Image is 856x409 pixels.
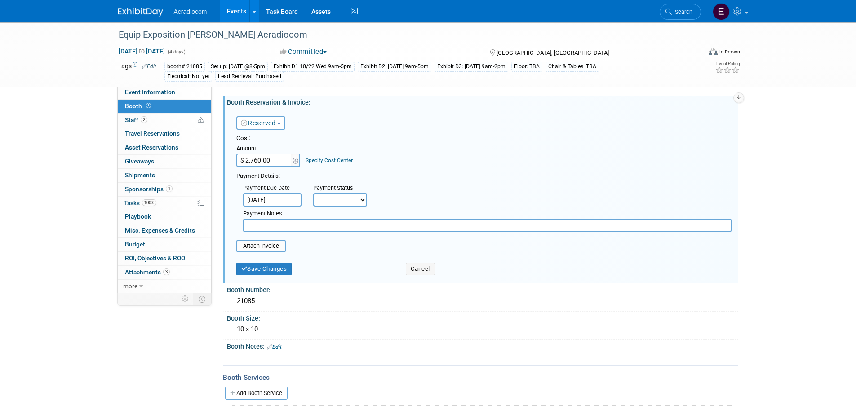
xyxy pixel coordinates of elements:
[118,47,165,55] span: [DATE] [DATE]
[137,48,146,55] span: to
[163,268,170,275] span: 3
[142,199,156,206] span: 100%
[225,387,288,400] a: Add Booth Service
[713,3,730,20] img: Elizabeth Martinez
[118,155,211,168] a: Giveaways
[234,322,732,336] div: 10 x 10
[118,100,211,113] a: Booth
[435,62,508,71] div: Exhibit D3: [DATE] 9am-2pm
[125,213,151,220] span: Playbook
[125,227,195,234] span: Misc. Expenses & Credits
[125,102,153,110] span: Booth
[125,255,185,262] span: ROI, Objectives & ROO
[166,185,173,192] span: 1
[236,134,732,143] div: Cost:
[236,170,732,180] div: Payment Details:
[118,141,211,154] a: Asset Reservations
[227,283,738,295] div: Booth Number:
[118,114,211,127] a: Staff2
[125,241,145,248] span: Budget
[208,62,268,71] div: Set up: [DATE]@8-5pm
[124,199,156,207] span: Tasks
[164,72,212,81] div: Electrical: Not yet
[243,210,732,219] div: Payment Notes
[125,268,170,276] span: Attachments
[241,119,276,127] a: Reserved
[177,293,193,305] td: Personalize Event Tab Strip
[198,116,204,124] span: Potential Scheduling Conflict -- at least one attendee is tagged in another overlapping event.
[236,145,302,154] div: Amount
[277,47,330,57] button: Committed
[164,62,205,71] div: booth# 21085
[511,62,542,71] div: Floor: TBA
[223,373,738,383] div: Booth Services
[125,172,155,179] span: Shipments
[118,210,211,224] a: Playbook
[118,169,211,182] a: Shipments
[118,127,211,141] a: Travel Reservations
[227,96,738,107] div: Booth Reservation & Invoice:
[715,62,740,66] div: Event Rating
[215,72,284,81] div: Lead Retrieval: Purchased
[123,282,137,290] span: more
[142,63,156,70] a: Edit
[234,294,732,308] div: 21085
[243,184,300,193] div: Payment Due Date
[125,158,154,165] span: Giveaways
[118,280,211,293] a: more
[406,263,435,275] button: Cancel
[236,263,292,275] button: Save Changes
[115,27,687,43] div: Equip Exposition [PERSON_NAME] Acradiocom
[125,116,147,123] span: Staff
[313,184,373,193] div: Payment Status
[118,8,163,17] img: ExhibitDay
[193,293,211,305] td: Toggle Event Tabs
[118,266,211,279] a: Attachments3
[118,197,211,210] a: Tasks100%
[125,144,178,151] span: Asset Reservations
[118,62,156,82] td: Tags
[167,49,186,55] span: (4 days)
[118,86,211,99] a: Event Information
[306,157,353,163] a: Specify Cost Center
[648,47,741,60] div: Event Format
[144,102,153,109] span: Booth not reserved yet
[118,238,211,251] a: Budget
[709,48,718,55] img: Format-Inperson.png
[660,4,701,20] a: Search
[497,49,609,56] span: [GEOGRAPHIC_DATA], [GEOGRAPHIC_DATA]
[118,183,211,196] a: Sponsorships1
[271,62,355,71] div: Exhibit D1:10/22 Wed 9am-5pm
[546,62,599,71] div: Chair & Tables: TBA
[125,130,180,137] span: Travel Reservations
[672,9,692,15] span: Search
[174,8,207,15] span: Acradiocom
[227,340,738,352] div: Booth Notes:
[236,116,285,130] button: Reserved
[227,312,738,323] div: Booth Size:
[125,185,173,193] span: Sponsorships
[125,88,175,96] span: Event Information
[358,62,431,71] div: Exhibit D2: [DATE] 9am-5pm
[267,344,282,350] a: Edit
[141,116,147,123] span: 2
[118,224,211,237] a: Misc. Expenses & Credits
[719,48,740,55] div: In-Person
[118,252,211,265] a: ROI, Objectives & ROO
